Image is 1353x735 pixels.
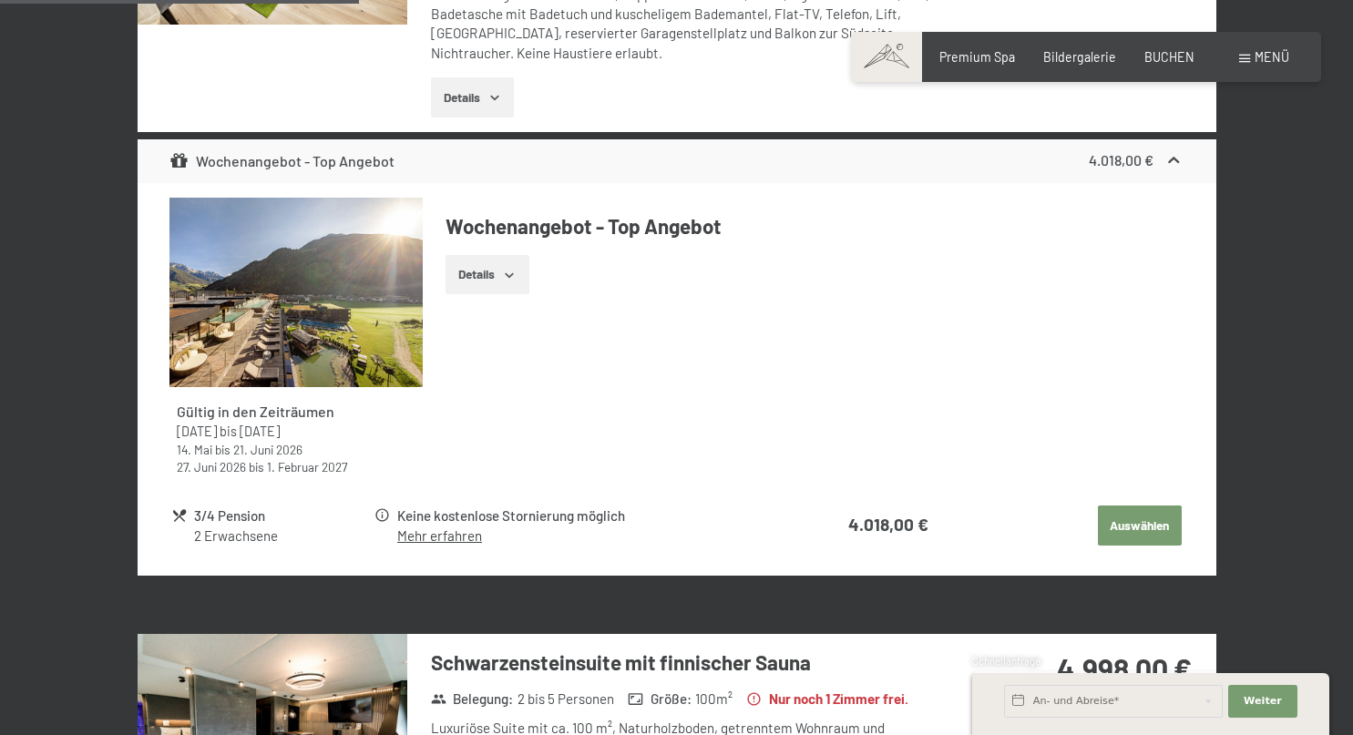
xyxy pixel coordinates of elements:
a: BUCHEN [1144,49,1194,65]
strong: 4.018,00 € [848,514,928,535]
span: Weiter [1244,694,1282,709]
div: bis [177,441,415,458]
div: Keine kostenlose Stornierung möglich [397,505,776,526]
span: 100 m² [695,689,733,709]
time: 01.02.2027 [267,459,347,475]
strong: 4.018,00 € [1089,151,1153,168]
div: 3/4 Pension [194,505,372,526]
button: Weiter [1228,685,1297,718]
time: 21.06.2026 [233,442,302,457]
img: mss_renderimg.php [169,198,423,388]
strong: Belegung : [431,689,514,709]
a: Bildergalerie [1043,49,1116,65]
h3: Schwarzensteinsuite mit finnischer Sauna [431,648,973,677]
div: bis [177,423,415,441]
time: 27.06.2026 [177,459,246,475]
strong: Nur noch 1 Zimmer frei. [746,689,908,709]
div: Wochenangebot - Top Angebot4.018,00 € [138,139,1216,183]
div: Wochenangebot - Top Angebot [169,150,395,172]
div: bis [177,458,415,475]
button: Auswählen [1098,505,1182,546]
time: 12.04.2026 [240,424,280,439]
button: Details [446,255,528,295]
h4: Wochenangebot - Top Angebot [446,212,1184,240]
span: 2 bis 5 Personen [518,689,614,709]
a: Premium Spa [939,49,1015,65]
strong: Größe : [628,689,692,709]
a: Mehr erfahren [397,527,482,544]
strong: 4.998,00 € [1057,651,1192,686]
span: Schnellanfrage [972,655,1040,667]
div: 2 Erwachsene [194,526,372,546]
strong: Gültig in den Zeiträumen [177,403,334,420]
span: Menü [1255,49,1289,65]
button: Details [431,77,514,117]
time: 31.08.2025 [177,424,217,439]
time: 14.05.2026 [177,442,212,457]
